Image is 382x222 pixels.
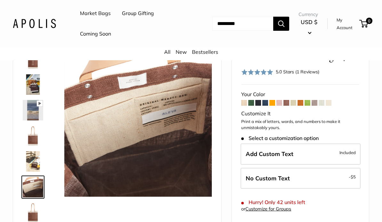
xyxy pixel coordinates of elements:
span: Add Custom Text [246,150,293,158]
span: Currency [298,10,320,19]
span: - [349,173,356,181]
img: Market Tote in Mustang [23,126,43,146]
img: Apolis [13,19,56,28]
a: 0 [360,20,368,28]
img: Market Tote in Mustang [23,177,43,197]
a: Group Gifting [122,9,154,18]
span: Market Tote in Mustang [241,50,336,62]
a: My Account [337,16,357,32]
a: Customize for Groups [245,206,291,212]
input: Search... [212,17,273,31]
img: Market Tote in Mustang [23,100,43,120]
span: No Custom Text [246,175,290,182]
div: Your Color [241,90,359,99]
span: Select a customization option [241,135,318,141]
a: Bestsellers [192,49,218,55]
a: Market Bags [80,9,111,18]
img: Market Tote in Mustang [64,49,212,196]
div: Customize It [241,109,359,119]
div: 5.0 Stars (1 Reviews) [241,67,319,77]
a: New [176,49,187,55]
span: 0 [366,18,372,24]
img: Market Tote in Mustang [23,74,43,95]
a: Market Tote in Mustang [21,150,44,173]
div: 5.0 Stars (1 Reviews) [276,68,319,75]
a: Market Tote in Mustang [21,73,44,96]
span: USD $ [301,19,317,25]
span: Included [339,149,356,156]
div: or [241,205,291,213]
a: Market Tote in Mustang [21,176,44,199]
label: Add Custom Text [241,144,361,165]
a: Coming Soon [80,29,111,39]
a: Market Tote in Mustang [21,124,44,147]
button: USD $ [298,17,320,37]
a: Market Tote in Mustang [21,99,44,122]
span: $5 [351,174,356,179]
a: All [164,49,171,55]
button: Search [273,17,289,31]
label: Leave Blank [241,168,361,189]
span: Hurry! Only 42 units left [241,199,305,205]
p: Print a mix of letters, words, and numbers to make it unmistakably yours. [241,119,359,131]
img: Market Tote in Mustang [23,151,43,172]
